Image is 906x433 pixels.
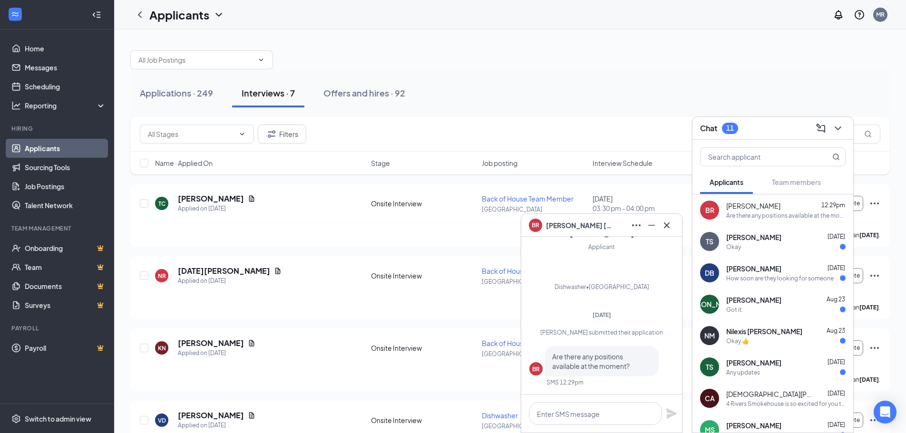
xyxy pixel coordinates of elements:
p: [GEOGRAPHIC_DATA] [482,350,587,358]
a: PayrollCrown [25,338,106,357]
input: All Job Postings [138,55,253,65]
div: Applied on [DATE] [178,204,255,213]
span: [PERSON_NAME] [726,232,781,242]
p: [GEOGRAPHIC_DATA] [482,278,587,286]
svg: Settings [11,414,21,423]
div: NM [704,331,715,340]
div: Onsite Interview [371,343,476,353]
span: 03:30 pm - 04:00 pm [593,203,698,213]
div: 4 Rivers Smokehouse is so excited for you to join our team! Do you know anyone else who might be ... [726,400,846,408]
div: Okay [726,243,741,251]
a: Job Postings [25,177,106,196]
button: ComposeMessage [813,121,828,136]
svg: Collapse [92,10,101,19]
a: Sourcing Tools [25,158,106,177]
div: Onsite Interview [371,415,476,425]
a: TeamCrown [25,258,106,277]
span: Stage [371,158,390,168]
div: BR [705,205,714,215]
div: BR [532,365,540,373]
svg: Document [248,195,255,202]
div: Are there any positions available at the moment? [726,212,846,220]
div: Onsite Interview [371,199,476,208]
span: Interview Schedule [593,158,653,168]
svg: MagnifyingGlass [832,153,840,161]
div: [PERSON_NAME] submitted their application [529,328,674,337]
a: Scheduling [25,77,106,96]
svg: QuestionInfo [854,9,865,20]
span: 12:29pm [821,202,845,209]
span: [DATE] [828,421,845,428]
p: [GEOGRAPHIC_DATA] [482,205,587,213]
h3: Chat [700,123,717,134]
svg: Notifications [833,9,844,20]
b: [DATE] [859,376,879,383]
div: DB [705,268,714,278]
span: Dishwasher [482,411,518,420]
svg: Cross [661,220,672,231]
div: Applied on [DATE] [178,276,282,286]
div: Payroll [11,324,104,332]
div: Any updates [726,368,760,376]
svg: ChevronDown [213,9,224,20]
svg: Ellipses [869,198,880,209]
div: Switch to admin view [25,414,91,423]
button: Filter Filters [258,125,306,144]
svg: WorkstreamLogo [10,10,20,19]
div: Applied on [DATE] [178,348,255,358]
span: [PERSON_NAME] [726,295,781,305]
div: TS [706,237,713,246]
span: Back of House Team Member [482,339,574,347]
span: Are there any positions available at the moment? [552,352,630,370]
svg: Document [248,339,255,347]
button: Minimize [644,218,659,233]
div: TC [158,200,166,208]
div: [DATE] [593,194,698,213]
a: Talent Network [25,196,106,215]
span: [DATE] [593,311,611,318]
svg: Ellipses [631,220,642,231]
b: [DATE] [859,304,879,311]
a: Messages [25,58,106,77]
span: Back of House Team Member [482,194,574,203]
button: ChevronDown [830,121,846,136]
svg: Document [248,412,255,419]
a: OnboardingCrown [25,239,106,258]
svg: ChevronDown [257,56,265,64]
div: CA [705,394,715,403]
div: NR [158,272,166,280]
div: Applications · 249 [140,87,213,99]
button: Cross [659,218,674,233]
span: [PERSON_NAME] [726,201,780,211]
h1: Applicants [149,7,209,23]
span: Nilexis [PERSON_NAME] [726,327,802,336]
span: [DATE] [828,233,845,240]
svg: Ellipses [869,414,880,426]
a: Home [25,39,106,58]
div: Hiring [11,125,104,133]
h5: [PERSON_NAME] [178,410,244,421]
div: Team Management [11,224,104,232]
input: Search applicant [701,148,813,166]
button: Ellipses [629,218,644,233]
svg: ChevronLeft [134,9,146,20]
div: Open Intercom Messenger [874,401,896,423]
span: [DEMOGRAPHIC_DATA][PERSON_NAME] [726,389,812,399]
h5: [DATE][PERSON_NAME] [178,266,270,276]
div: Applicant [588,242,615,252]
svg: ChevronDown [238,130,246,138]
span: [DATE] [828,390,845,397]
span: Applicants [710,178,743,186]
div: SMS 12:29pm [546,378,584,386]
a: Applicants [25,139,106,158]
span: [DATE] [828,358,845,366]
svg: Plane [666,408,677,419]
h5: [PERSON_NAME] [178,338,244,348]
div: KN [158,344,166,352]
span: Aug 23 [827,327,845,334]
div: Interviews · 7 [242,87,295,99]
svg: Ellipses [869,270,880,281]
input: All Stages [148,129,234,139]
div: Okay 👍 [726,337,749,345]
